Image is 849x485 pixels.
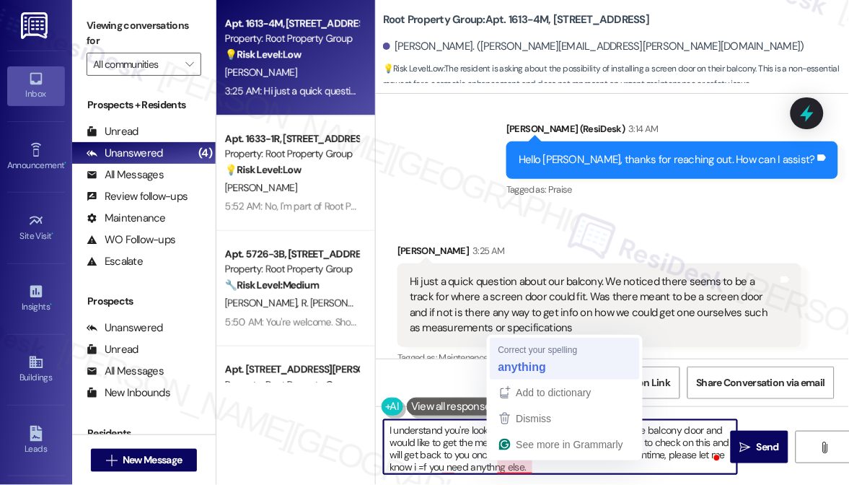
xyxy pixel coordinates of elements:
[410,274,778,336] div: Hi just a quick question about our balcony. We noticed there seems to be a track for where a scre...
[731,431,788,463] button: Send
[225,262,358,277] div: Property: Root Property Group
[740,442,751,453] i: 
[548,183,572,196] span: Praise
[72,294,216,309] div: Prospects
[519,152,815,167] div: Hello [PERSON_NAME], thanks for reaching out. How can I assist?
[506,179,838,200] div: Tagged as:
[397,347,801,368] div: Tagged as:
[7,209,65,248] a: Site Visit •
[225,147,358,162] div: Property: Root Property Group
[225,131,358,147] div: Apt. 1633-1R, [STREET_ADDRESS][PERSON_NAME]
[819,442,830,453] i: 
[225,16,358,31] div: Apt. 1613-4M, [STREET_ADDRESS]
[195,142,216,165] div: (4)
[302,297,383,310] span: R. [PERSON_NAME]
[72,426,216,441] div: Residents
[87,211,166,226] div: Maintenance
[87,124,138,139] div: Unread
[383,63,444,74] strong: 💡 Risk Level: Low
[506,121,838,141] div: [PERSON_NAME] (ResiDesk)
[50,300,52,310] span: •
[185,58,193,70] i: 
[225,48,302,61] strong: 💡 Risk Level: Low
[123,453,182,468] span: New Message
[87,14,201,53] label: Viewing conversations for
[7,279,65,318] a: Insights •
[571,375,670,390] span: Get Conversation Link
[87,342,138,357] div: Unread
[7,421,65,460] a: Leads
[87,320,163,336] div: Unanswered
[384,420,737,474] textarea: To enrich screen reader interactions, please activate Accessibility in Grammarly extension settings
[87,232,175,248] div: WO Follow-ups
[7,66,65,105] a: Inbox
[225,377,358,393] div: Property: Root Property Group
[87,146,163,161] div: Unanswered
[625,121,659,136] div: 3:14 AM
[87,385,170,401] div: New Inbounds
[225,66,297,79] span: [PERSON_NAME]
[697,375,825,390] span: Share Conversation via email
[225,297,302,310] span: [PERSON_NAME]
[72,97,216,113] div: Prospects + Residents
[225,362,358,377] div: Apt. [STREET_ADDRESS][PERSON_NAME]
[7,350,65,389] a: Buildings
[470,243,505,258] div: 3:25 AM
[21,12,50,39] img: ResiDesk Logo
[225,181,297,194] span: [PERSON_NAME]
[64,158,66,168] span: •
[225,247,358,262] div: Apt. 5726-3B, [STREET_ADDRESS]
[91,449,198,472] button: New Message
[225,31,358,46] div: Property: Root Property Group
[87,189,188,204] div: Review follow-ups
[757,440,779,455] span: Send
[52,229,54,239] span: •
[439,351,522,364] span: Maintenance request ,
[687,367,835,399] button: Share Conversation via email
[383,39,804,54] div: [PERSON_NAME]. ([PERSON_NAME][EMAIL_ADDRESS][PERSON_NAME][DOMAIN_NAME])
[87,254,143,269] div: Escalate
[106,455,117,466] i: 
[383,61,849,92] span: : The resident is asking about the possibility of installing a screen door on their balcony. This...
[87,364,164,379] div: All Messages
[225,163,302,176] strong: 💡 Risk Level: Low
[397,243,801,263] div: [PERSON_NAME]
[93,53,178,76] input: All communities
[225,315,672,328] div: 5:50 AM: You're welcome. Should you have other concerns, please feel free to reach out. Have a gr...
[225,279,319,292] strong: 🔧 Risk Level: Medium
[87,167,164,183] div: All Messages
[383,12,650,27] b: Root Property Group: Apt. 1613-4M, [STREET_ADDRESS]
